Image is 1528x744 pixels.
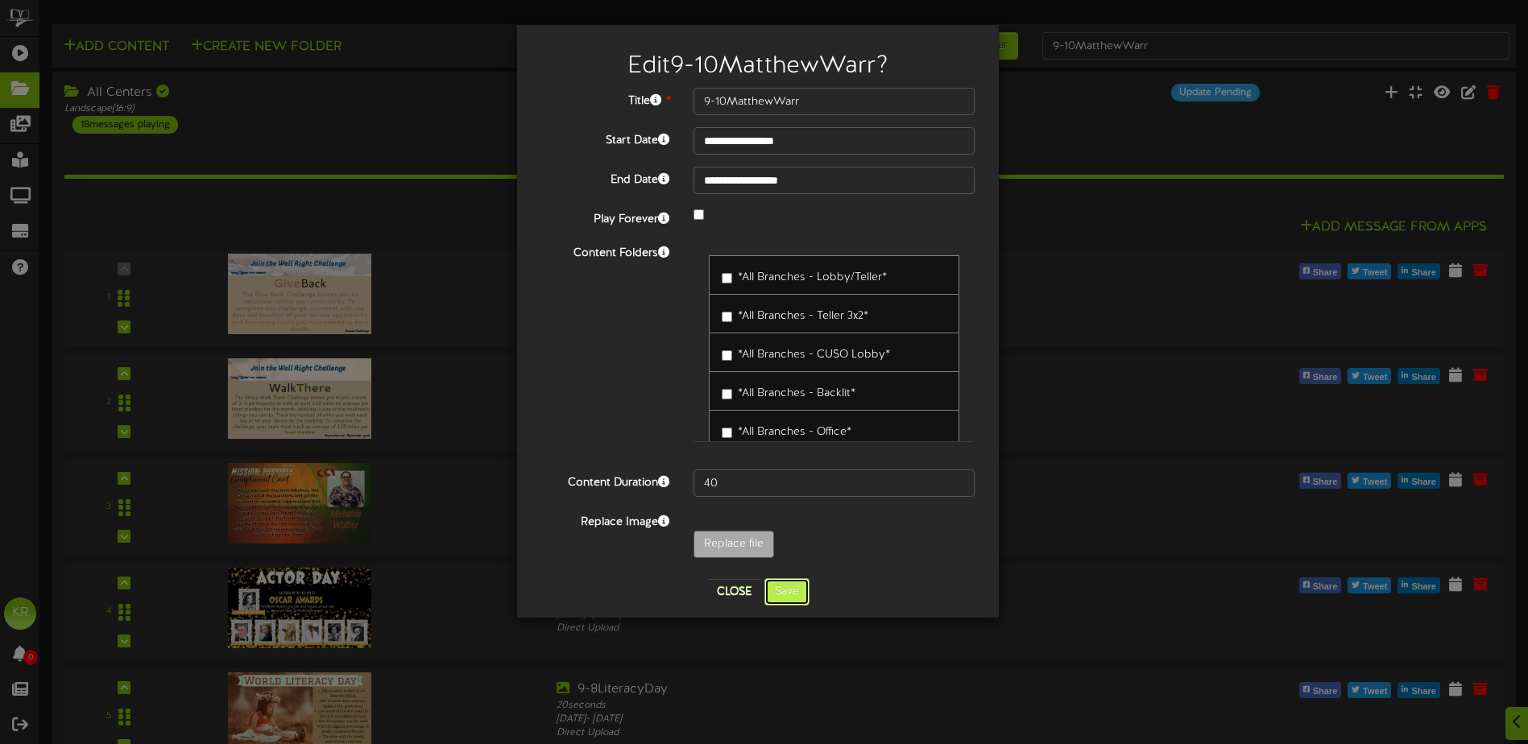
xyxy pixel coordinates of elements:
input: *All Branches - Lobby/Teller* [722,273,732,283]
input: *All Branches - Teller 3x2* [722,312,732,322]
label: Title [529,88,681,110]
span: *All Branches - CUSO Lobby* [738,349,890,361]
input: *All Branches - Office* [722,428,732,438]
label: Start Date [529,127,681,149]
label: Play Forever [529,206,681,228]
span: *All Branches - Teller 3x2* [738,310,868,322]
input: *All Branches - Backlit* [722,389,732,399]
span: *All Branches - Office* [738,426,851,438]
label: Replace Image [529,509,681,531]
input: *All Branches - CUSO Lobby* [722,350,732,361]
span: *All Branches - Backlit* [738,387,855,399]
input: 15 [694,469,975,497]
label: Content Duration [529,469,681,491]
button: Close [707,579,761,605]
label: End Date [529,167,681,188]
span: *All Branches - Lobby/Teller* [738,271,887,283]
input: Title [694,88,975,115]
h2: Edit 9-10MatthewWarr ? [541,53,975,80]
button: Save [764,578,810,606]
label: Content Folders [529,240,681,262]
